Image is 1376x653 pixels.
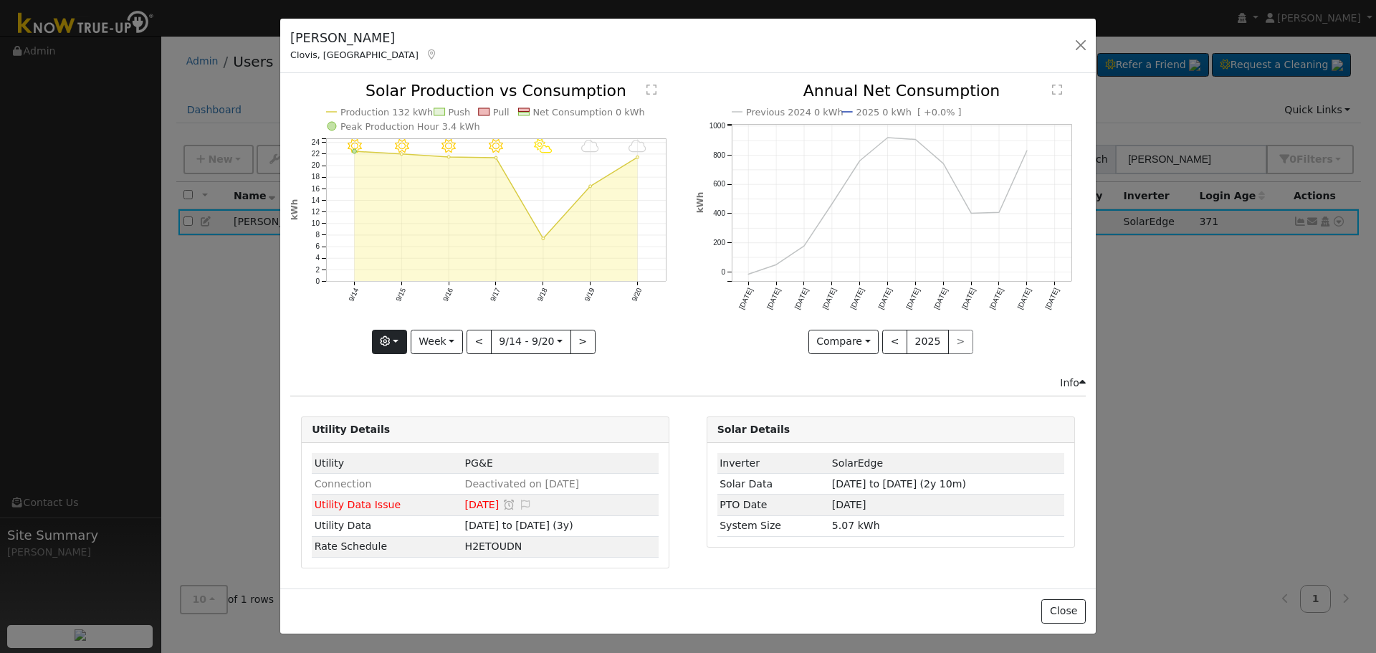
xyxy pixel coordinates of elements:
td: Solar Data [717,474,830,495]
text: Net Consumption 0 kWh [533,107,645,118]
i: 9/19 - MostlyCloudy [581,139,599,153]
button: 2025 [907,330,949,354]
button: < [882,330,907,354]
text: [DATE] [765,287,781,310]
circle: onclick="" [353,149,357,153]
text: [DATE] [876,287,893,310]
td: Inverter [717,453,830,474]
circle: onclick="" [996,210,1002,216]
text:  [1052,84,1062,95]
text: 600 [713,181,725,189]
span: Utility Data Issue [315,499,401,510]
span: 5.07 kWh [832,520,880,531]
span: ID: 3400837, authorized: 01/24/23 [832,457,883,469]
circle: onclick="" [542,237,545,240]
text: kWh [290,199,300,221]
td: Rate Schedule [312,536,462,557]
text: Annual Net Consumption [803,82,1000,100]
text: 200 [713,239,725,247]
text: [DATE] [904,287,921,310]
text: Previous 2024 0 kWh [746,107,844,118]
text: Production 132 kWh [340,107,433,118]
circle: onclick="" [1024,148,1030,154]
text: [DATE] [960,287,977,310]
text:  [646,84,656,95]
circle: onclick="" [884,135,890,140]
span: [DATE] to [DATE] (2y 10m) [832,478,966,490]
text: 10 [312,219,320,227]
span: ID: 8451870, authorized: 01/24/23 [465,457,493,469]
text: 2025 0 kWh [ +0.0% ] [856,107,961,118]
button: Close [1041,599,1085,624]
td: Utility Data [312,515,462,536]
button: < [467,330,492,354]
text: [DATE] [1016,287,1032,310]
i: 9/15 - Clear [395,139,409,153]
text: 1000 [709,122,725,130]
text: 800 [713,151,725,159]
text: 9/17 [489,287,502,303]
text: 400 [713,210,725,218]
strong: Utility Details [312,424,390,435]
text: 8 [316,232,320,239]
i: 9/14 - Clear [348,139,362,153]
text: [DATE] [821,287,837,310]
text: [DATE] [1043,287,1060,310]
circle: onclick="" [940,161,946,167]
span: Connection [315,478,372,490]
span: Clovis, [GEOGRAPHIC_DATA] [290,49,419,60]
circle: onclick="" [400,153,403,156]
text: 9/14 [347,287,360,303]
text: 2 [316,266,320,274]
i: 9/18 - PartlyCloudy [535,139,553,153]
circle: onclick="" [856,158,862,164]
a: Snooze this issue [502,499,515,510]
text: 20 [312,162,320,170]
circle: onclick="" [773,262,779,268]
text: 9/16 [441,287,454,303]
text: [DATE] [737,287,754,310]
span: [DATE] [465,499,500,510]
text: [DATE] [988,287,1004,310]
td: Utility [312,453,462,474]
span: Deactivated on [DATE] [465,478,579,490]
span: [DATE] [832,499,866,510]
text: [DATE] [932,287,949,310]
div: Info [1060,376,1086,391]
button: Compare [808,330,879,354]
i: 9/20 - MostlyCloudy [629,139,646,153]
button: 9/14 - 9/20 [491,330,571,354]
text: 24 [312,138,320,146]
text: Solar Production vs Consumption [365,82,626,100]
td: PTO Date [717,495,830,515]
text: Push [449,107,471,118]
text: 18 [312,173,320,181]
circle: onclick="" [447,156,450,158]
span: [DATE] to [DATE] (3y) [465,520,573,531]
text: kWh [695,192,705,214]
text: Pull [493,107,510,118]
text: 16 [312,185,320,193]
text: 9/15 [394,287,407,303]
text: 9/19 [583,287,596,303]
text: 0 [721,268,725,276]
span: R [465,540,522,552]
circle: onclick="" [494,157,497,160]
text: 22 [312,150,320,158]
text: 14 [312,196,320,204]
i: Edit Issue [519,500,532,510]
circle: onclick="" [745,272,751,277]
circle: onclick="" [912,137,918,143]
text: 9/18 [536,287,549,303]
circle: onclick="" [968,211,974,216]
text: 6 [316,243,320,251]
text: Peak Production Hour 3.4 kWh [340,121,480,132]
circle: onclick="" [636,156,639,159]
circle: onclick="" [589,185,592,188]
text: 0 [316,277,320,285]
button: > [570,330,596,354]
text: [DATE] [793,287,809,310]
text: 4 [316,254,320,262]
text: 9/20 [631,287,644,303]
text: 12 [312,208,320,216]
